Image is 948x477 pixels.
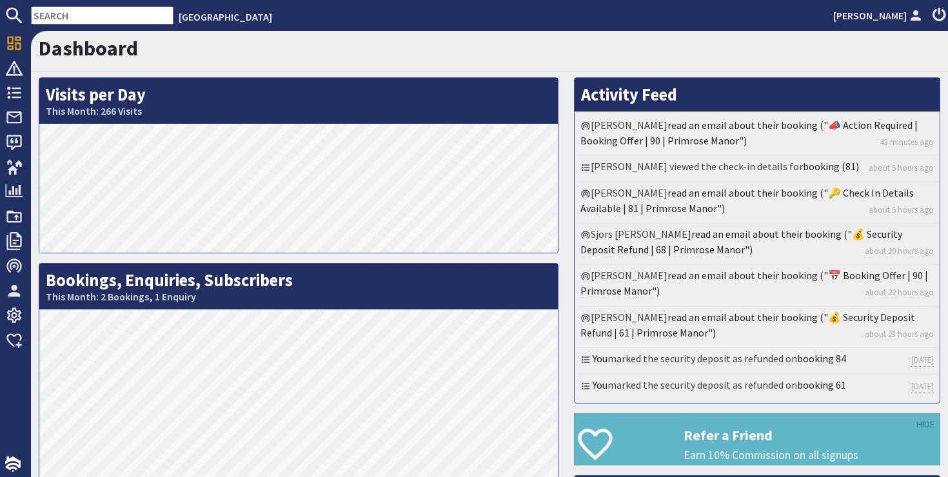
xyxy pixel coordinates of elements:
[578,156,937,182] li: [PERSON_NAME] viewed the check-in details for
[580,119,918,147] a: read an email about their booking ("📣 Action Required | Booking Offer | 90 | Primrose Manor")
[578,182,937,224] li: [PERSON_NAME]
[797,352,846,365] a: booking 84
[865,328,934,340] a: about 23 hours ago
[869,162,934,174] a: about 5 hours ago
[578,115,937,156] li: [PERSON_NAME]
[911,354,934,367] a: [DATE]
[578,348,937,375] li: marked the security deposit as refunded on
[39,264,558,309] h2: Bookings, Enquiries, Subscribers
[578,224,937,265] li: Sjors [PERSON_NAME]
[578,375,937,400] li: marked the security deposit as refunded on
[797,378,846,391] a: booking 61
[5,456,21,472] img: staytech_i_w-64f4e8e9ee0a9c174fd5317b4b171b261742d2d393467e5bdba4413f4f884c10.svg
[803,160,859,173] a: booking (81)
[916,418,934,432] a: HIDE
[574,413,941,465] a: Refer a Friend Earn 10% Commission on all signups
[880,136,934,148] a: 43 minutes ago
[31,6,173,24] input: SEARCH
[580,228,902,256] a: read an email about their booking ("💰 Security Deposit Refund | 68 | Primrose Manor")
[684,447,940,463] p: Earn 10% Commission on all signups
[911,380,934,393] a: [DATE]
[580,311,915,339] a: read an email about their booking ("💰 Security Deposit Refund | 61 | Primrose Manor")
[581,84,677,105] a: Activity Feed
[865,286,934,298] a: about 22 hours ago
[580,269,928,297] a: read an email about their booking ("📅 Booking Offer | 90 | Primrose Manor")
[869,204,934,216] a: about 5 hours ago
[39,35,138,61] a: Dashboard
[593,378,607,391] a: You
[46,291,551,303] small: This Month: 2 Bookings, 1 Enquiry
[578,265,937,306] li: [PERSON_NAME]
[39,78,558,124] h2: Visits per Day
[865,245,934,257] a: about 20 hours ago
[179,10,272,23] a: [GEOGRAPHIC_DATA]
[833,8,925,23] a: [PERSON_NAME]
[578,307,937,348] li: [PERSON_NAME]
[46,105,551,117] small: This Month: 266 Visits
[593,352,607,365] a: You
[580,186,914,215] a: read an email about their booking ("🔑 Check In Details Available | 81 | Primrose Manor")
[684,427,940,443] h3: Refer a Friend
